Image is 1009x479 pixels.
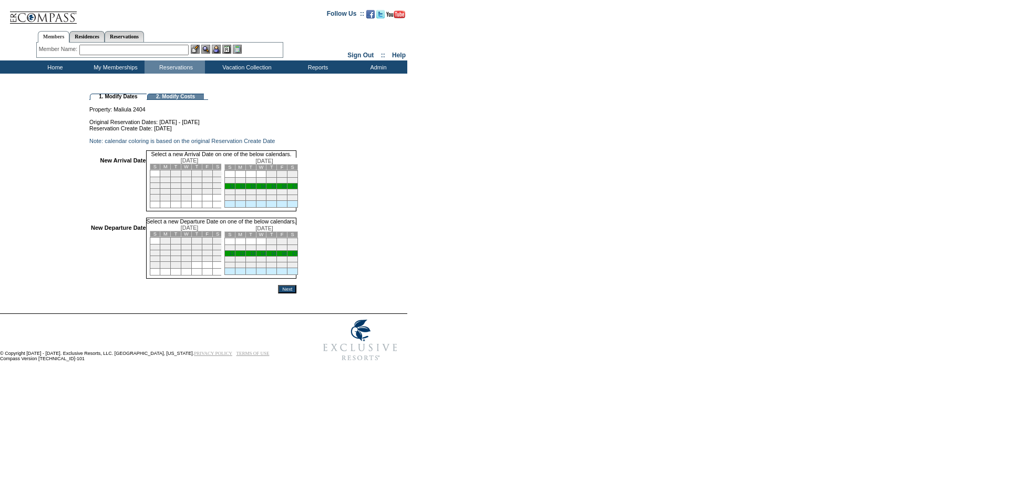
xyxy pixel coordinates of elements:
[386,11,405,18] img: Subscribe to our YouTube Channel
[224,195,235,201] td: 25
[202,238,212,244] td: 5
[146,218,297,225] td: Select a new Departure Date on one of the below calendars.
[89,113,296,125] td: Original Reservation Dates: [DATE] - [DATE]
[181,157,199,164] span: [DATE]
[287,165,298,170] td: S
[150,183,160,189] td: 14
[245,262,256,268] td: 27
[89,100,296,113] td: Property: Maliula 2404
[181,195,192,201] td: 31
[256,165,266,170] td: W
[212,164,223,170] td: S
[150,189,160,195] td: 21
[160,244,171,250] td: 8
[150,164,160,170] td: S
[287,238,298,245] td: 3
[287,232,298,238] td: S
[171,183,181,189] td: 16
[271,251,276,256] a: 15
[235,262,245,268] td: 26
[150,244,160,250] td: 7
[160,262,171,269] td: 29
[202,250,212,256] td: 19
[150,262,160,269] td: 28
[266,232,277,238] td: T
[160,256,171,262] td: 22
[160,177,171,183] td: 8
[277,238,287,245] td: 2
[235,245,245,251] td: 5
[347,60,407,74] td: Admin
[266,171,277,178] td: 1
[150,195,160,201] td: 28
[266,257,277,262] td: 22
[245,178,256,184] td: 6
[181,170,192,177] td: 3
[147,94,204,100] td: 2. Modify Costs
[376,13,385,19] a: Follow us on Twitter
[202,231,212,237] td: F
[150,177,160,183] td: 7
[277,165,287,170] td: F
[160,250,171,256] td: 15
[212,189,223,195] td: 27
[250,251,255,256] a: 13
[160,238,171,244] td: 1
[256,257,266,262] td: 21
[194,351,232,356] a: PRIVACY POLICY
[224,262,235,268] td: 25
[222,45,231,54] img: Reservations
[235,165,245,170] td: M
[171,195,181,201] td: 30
[212,238,223,244] td: 6
[212,231,223,237] td: S
[171,177,181,183] td: 9
[277,245,287,251] td: 9
[171,244,181,250] td: 9
[278,285,296,293] input: Next
[212,250,223,256] td: 20
[212,170,223,177] td: 6
[150,250,160,256] td: 14
[277,178,287,184] td: 9
[287,257,298,262] td: 24
[181,250,192,256] td: 17
[261,184,266,189] a: 14
[245,232,256,238] td: T
[245,245,256,251] td: 6
[313,314,407,366] img: Exclusive Resorts
[235,178,245,184] td: 5
[240,184,245,189] a: 12
[256,262,266,268] td: 28
[287,245,298,251] td: 10
[202,183,212,189] td: 19
[292,251,297,256] a: 17
[366,13,375,19] a: Become our fan on Facebook
[105,31,144,42] a: Reservations
[266,165,277,170] td: T
[202,164,212,170] td: F
[212,244,223,250] td: 13
[171,256,181,262] td: 23
[181,189,192,195] td: 24
[224,165,235,170] td: S
[256,232,266,238] td: W
[261,251,266,256] a: 14
[256,178,266,184] td: 7
[202,177,212,183] td: 12
[277,171,287,178] td: 2
[245,189,256,195] td: 20
[191,238,202,244] td: 4
[266,245,277,251] td: 8
[386,13,405,19] a: Subscribe to our YouTube Channel
[181,256,192,262] td: 24
[271,184,276,189] a: 15
[146,150,297,157] td: Select a new Arrival Date on one of the below calendars.
[282,251,287,256] a: 16
[277,232,287,238] td: F
[191,250,202,256] td: 18
[212,45,221,54] img: Impersonate
[256,189,266,195] td: 21
[191,170,202,177] td: 4
[235,257,245,262] td: 19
